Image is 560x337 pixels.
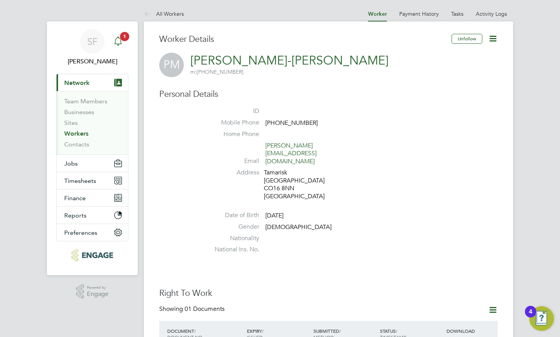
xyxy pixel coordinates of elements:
img: realstaffing-logo-retina.png [72,249,113,261]
a: [PERSON_NAME]-[PERSON_NAME] [190,53,388,68]
span: / [339,328,341,334]
label: National Ins. No. [205,246,259,254]
button: Unfollow [452,34,482,44]
span: [DEMOGRAPHIC_DATA] [265,223,332,231]
span: / [194,328,196,334]
button: Timesheets [57,172,128,189]
a: Payment History [399,10,439,17]
label: ID [205,107,259,115]
span: [PHONE_NUMBER] [190,68,243,75]
a: Tasks [451,10,463,17]
span: / [396,328,397,334]
span: Engage [87,291,108,297]
button: Preferences [57,224,128,241]
span: Powered by [87,284,108,291]
span: 1 [120,32,129,41]
span: PM [159,53,184,77]
span: Sophie Fleming [56,57,128,66]
button: Network [57,74,128,91]
a: Team Members [64,98,107,105]
div: Network [57,91,128,154]
label: Gender [205,223,259,231]
span: 01 Documents [185,305,225,313]
button: Finance [57,189,128,206]
label: Mobile Phone [205,119,259,127]
nav: Main navigation [47,22,138,275]
span: Timesheets [64,177,96,184]
label: Email [205,157,259,165]
h3: Personal Details [159,89,498,100]
a: SF[PERSON_NAME] [56,29,128,66]
a: Sites [64,119,78,126]
div: Showing [159,305,226,313]
span: Preferences [64,229,97,236]
a: Activity Logs [476,10,507,17]
label: Home Phone [205,130,259,138]
a: Go to home page [56,249,128,261]
a: Workers [64,130,88,137]
a: Worker [368,11,387,17]
button: Reports [57,207,128,224]
button: Jobs [57,155,128,172]
span: [PHONE_NUMBER] [265,119,318,127]
label: Nationality [205,234,259,242]
span: / [262,328,263,334]
span: Finance [64,194,86,202]
a: [PERSON_NAME][EMAIL_ADDRESS][DOMAIN_NAME] [265,142,317,166]
label: Date of Birth [205,211,259,219]
span: SF [87,37,98,46]
button: Open Resource Center, 4 new notifications [529,306,554,331]
div: 4 [529,312,532,322]
label: Address [205,169,259,177]
a: Businesses [64,108,94,116]
a: 1 [110,29,126,54]
span: Network [64,79,90,86]
span: Reports [64,212,87,219]
h3: Worker Details [159,34,452,45]
span: m: [190,68,197,75]
a: Contacts [64,141,89,148]
span: Jobs [64,160,78,167]
span: [DATE] [265,212,283,219]
a: Powered byEngage [76,284,109,299]
h3: Right To Work [159,288,498,299]
a: All Workers [144,10,184,17]
div: Tamarisk [GEOGRAPHIC_DATA] CO16 8NN [GEOGRAPHIC_DATA] [264,169,337,201]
